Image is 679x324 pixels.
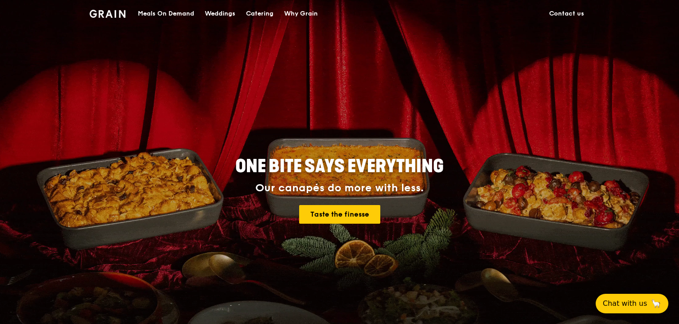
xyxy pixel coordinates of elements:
[284,0,318,27] div: Why Grain
[246,0,273,27] div: Catering
[241,0,279,27] a: Catering
[90,10,125,18] img: Grain
[205,0,235,27] div: Weddings
[603,298,647,309] span: Chat with us
[651,298,661,309] span: 🦙
[235,156,444,177] span: ONE BITE SAYS EVERYTHING
[199,0,241,27] a: Weddings
[299,205,380,224] a: Taste the finesse
[180,182,499,194] div: Our canapés do more with less.
[596,294,668,313] button: Chat with us🦙
[544,0,589,27] a: Contact us
[279,0,323,27] a: Why Grain
[138,0,194,27] div: Meals On Demand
